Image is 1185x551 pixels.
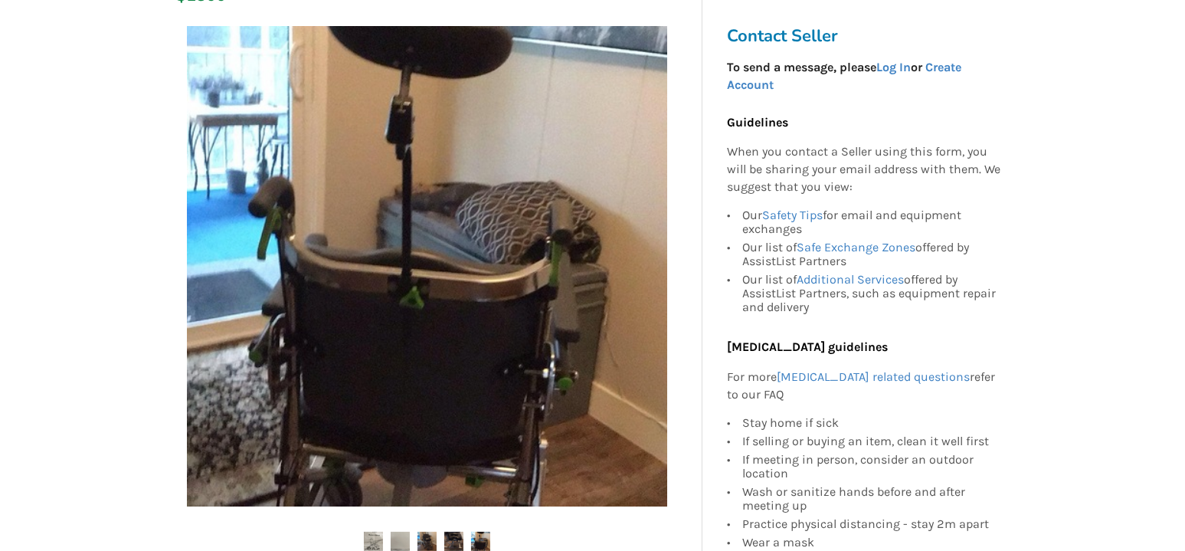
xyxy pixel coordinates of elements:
[742,271,1001,314] div: Our list of offered by AssistList Partners, such as equipment repair and delivery
[187,26,667,507] img: raz mobile shower commode with tilt (at model)-commode-bathroom safety-langley-assistlist-listing
[797,240,915,254] a: Safe Exchange Zones
[727,339,888,354] b: [MEDICAL_DATA] guidelines
[742,208,1001,238] div: Our for email and equipment exchanges
[742,238,1001,271] div: Our list of offered by AssistList Partners
[742,533,1001,549] div: Wear a mask
[727,369,1001,404] p: For more refer to our FAQ
[742,483,1001,515] div: Wash or sanitize hands before and after meeting up
[762,208,823,222] a: Safety Tips
[742,515,1001,533] div: Practice physical distancing - stay 2m apart
[797,272,904,287] a: Additional Services
[742,451,1001,483] div: If meeting in person, consider an outdoor location
[777,369,970,384] a: [MEDICAL_DATA] related questions
[727,115,788,130] b: Guidelines
[471,532,490,551] img: raz mobile shower commode with tilt (at model)-commode-bathroom safety-langley-assistlist-listing
[727,60,961,92] strong: To send a message, please or
[727,25,1009,47] h3: Contact Seller
[742,416,1001,432] div: Stay home if sick
[876,60,911,74] a: Log In
[364,532,383,551] img: raz mobile shower commode with tilt (at model)-commode-bathroom safety-langley-assistlist-listing
[742,432,1001,451] div: If selling or buying an item, clean it well first
[417,532,437,551] img: raz mobile shower commode with tilt (at model)-commode-bathroom safety-langley-assistlist-listing
[444,532,463,551] img: raz mobile shower commode with tilt (at model)-commode-bathroom safety-langley-assistlist-listing
[727,144,1001,197] p: When you contact a Seller using this form, you will be sharing your email address with them. We s...
[391,532,410,551] img: raz mobile shower commode with tilt (at model)-commode-bathroom safety-langley-assistlist-listing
